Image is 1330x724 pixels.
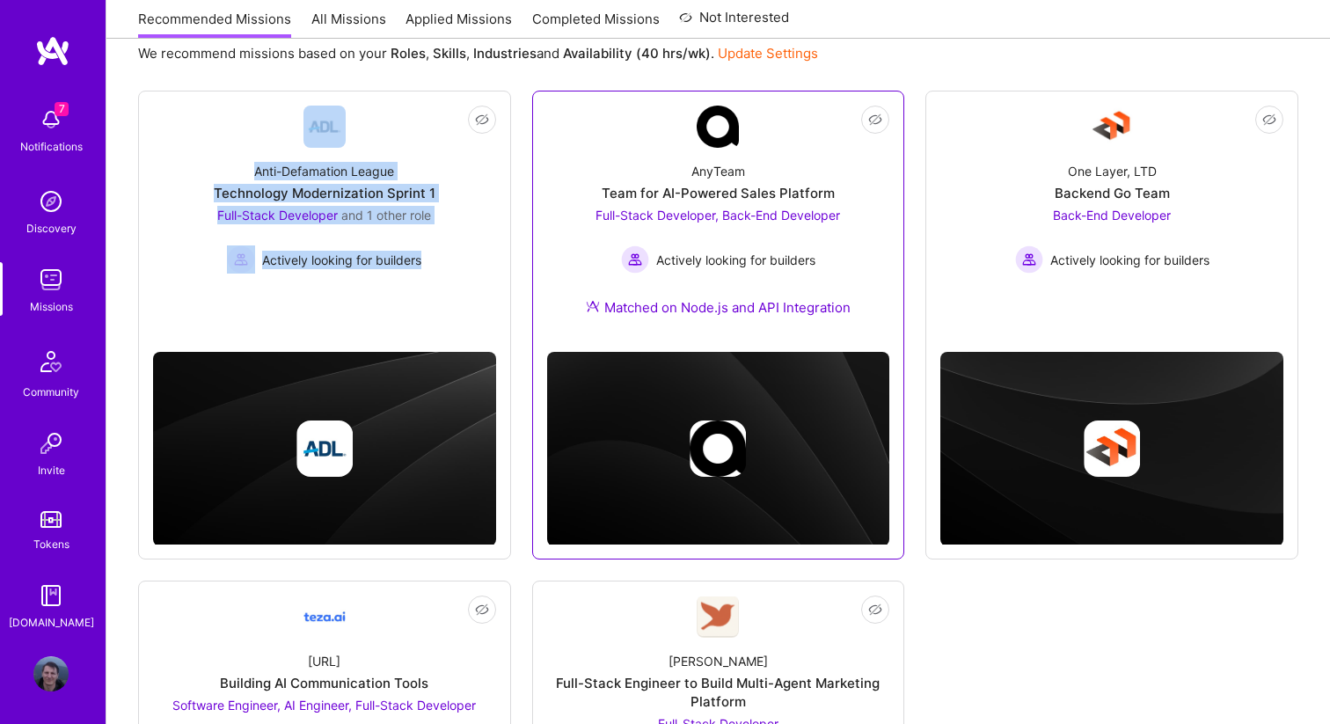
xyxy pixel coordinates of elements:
img: Community [30,340,72,383]
span: Software Engineer, AI Engineer, Full-Stack Developer [172,698,476,713]
div: [PERSON_NAME] [669,652,768,670]
div: Backend Go Team [1055,184,1170,202]
img: Company Logo [1091,106,1133,148]
img: Ateam Purple Icon [586,299,600,313]
div: Community [23,383,79,401]
span: Actively looking for builders [656,251,815,269]
span: Full-Stack Developer, Back-End Developer [596,208,840,223]
div: Invite [38,461,65,479]
img: teamwork [33,262,69,297]
img: Actively looking for builders [227,245,255,274]
i: icon EyeClosed [475,603,489,617]
span: Actively looking for builders [1050,251,1209,269]
a: Company LogoAnti-Defamation LeagueTechnology Modernization Sprint 1Full-Stack Developer and 1 oth... [153,106,496,318]
img: cover [940,352,1283,545]
img: User Avatar [33,656,69,691]
div: Anti-Defamation League [254,162,394,180]
div: Technology Modernization Sprint 1 [214,184,435,202]
span: 7 [55,102,69,116]
b: Skills [433,45,466,62]
div: AnyTeam [691,162,745,180]
img: Company Logo [303,596,346,638]
span: Full-Stack Developer [217,208,338,223]
img: Company Logo [303,106,346,148]
img: cover [153,352,496,545]
a: Not Interested [679,7,789,39]
div: [DOMAIN_NAME] [9,613,94,632]
img: Company logo [690,421,746,477]
i: icon EyeClosed [475,113,489,127]
i: icon EyeClosed [1262,113,1276,127]
span: and 1 other role [341,208,431,223]
i: icon EyeClosed [868,113,882,127]
b: Roles [391,45,426,62]
div: Matched on Node.js and API Integration [586,298,851,317]
p: We recommend missions based on your , , and . [138,44,818,62]
a: User Avatar [29,656,73,691]
div: Full-Stack Engineer to Build Multi-Agent Marketing Platform [547,674,890,711]
a: Company LogoAnyTeamTeam for AI-Powered Sales PlatformFull-Stack Developer, Back-End Developer Act... [547,106,890,338]
img: Actively looking for builders [621,245,649,274]
img: tokens [40,511,62,528]
div: [URL] [308,652,340,670]
div: Notifications [20,137,83,156]
div: Missions [30,297,73,316]
div: Team for AI-Powered Sales Platform [602,184,835,202]
img: Invite [33,426,69,461]
img: logo [35,35,70,67]
div: Tokens [33,535,69,553]
div: Discovery [26,219,77,238]
span: Back-End Developer [1053,208,1171,223]
a: All Missions [311,10,386,39]
img: guide book [33,578,69,613]
span: Actively looking for builders [262,251,421,269]
a: Recommended Missions [138,10,291,39]
img: Company logo [1084,421,1140,477]
a: Company LogoOne Layer, LTDBackend Go TeamBack-End Developer Actively looking for buildersActively... [940,106,1283,318]
img: cover [547,352,890,545]
a: Completed Missions [532,10,660,39]
img: Actively looking for builders [1015,245,1043,274]
a: Applied Missions [406,10,512,39]
div: Building AI Communication Tools [220,674,428,692]
b: Availability (40 hrs/wk) [563,45,711,62]
img: discovery [33,184,69,219]
img: Company Logo [697,596,739,638]
div: One Layer, LTD [1068,162,1157,180]
img: Company logo [296,421,353,477]
i: icon EyeClosed [868,603,882,617]
img: bell [33,102,69,137]
img: Company Logo [697,106,739,148]
b: Industries [473,45,537,62]
a: Update Settings [718,45,818,62]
